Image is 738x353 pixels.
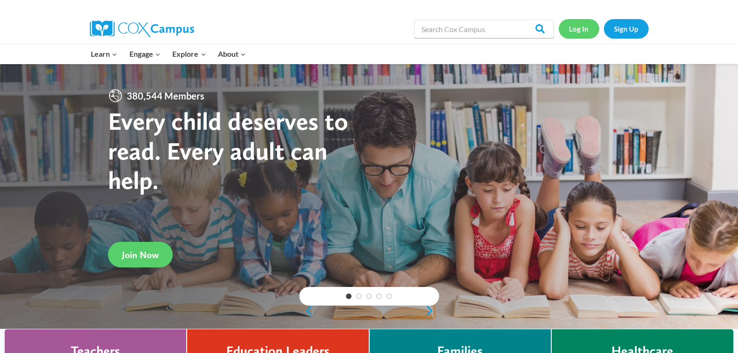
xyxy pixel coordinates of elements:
a: Join Now [108,242,173,267]
button: Child menu of About [212,44,252,64]
a: next [425,305,439,316]
button: Child menu of Engage [123,44,167,64]
a: Sign Up [604,19,649,38]
nav: Secondary Navigation [559,19,649,38]
span: 380,544 Members [123,88,208,103]
a: previous [299,305,313,316]
nav: Primary Navigation [85,44,252,64]
a: 4 [376,293,382,299]
button: Child menu of Learn [85,44,124,64]
input: Search Cox Campus [414,20,554,38]
img: Cox Campus [90,20,194,37]
a: 1 [346,293,352,299]
a: 5 [386,293,392,299]
span: Join Now [122,249,159,260]
a: 2 [356,293,362,299]
div: content slider buttons [299,301,439,320]
a: Log In [559,19,599,38]
button: Child menu of Explore [167,44,212,64]
a: 3 [366,293,372,299]
strong: Every child deserves to read. Every adult can help. [108,106,348,195]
